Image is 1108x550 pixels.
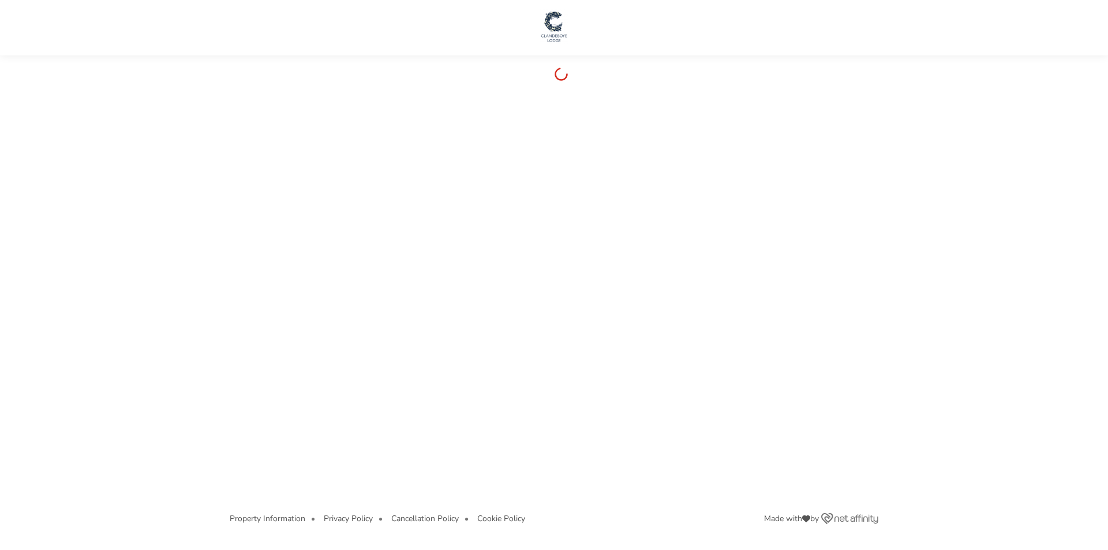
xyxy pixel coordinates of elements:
img: Main Website [540,9,568,44]
button: Property Information [230,514,305,523]
div: loading [554,67,568,81]
button: Cookie Policy [477,514,525,523]
span: Made with by [764,515,819,523]
button: Privacy Policy [324,514,373,523]
button: Cancellation Policy [391,514,459,523]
